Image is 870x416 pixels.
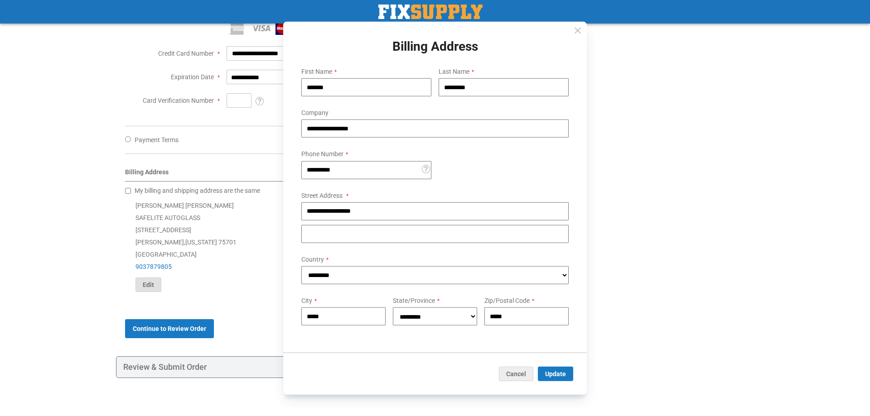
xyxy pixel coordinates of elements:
[125,167,519,182] div: Billing Address
[301,255,324,263] span: Country
[133,325,206,332] span: Continue to Review Order
[301,191,343,199] span: Street Address
[185,239,217,246] span: [US_STATE]
[301,68,332,75] span: First Name
[393,297,435,304] span: State/Province
[484,297,530,304] span: Zip/Postal Code
[135,277,161,292] button: Edit
[294,39,576,53] h1: Billing Address
[135,187,260,194] span: My billing and shipping address are the same
[275,21,296,35] img: MasterCard
[135,263,172,270] a: 9037879805
[378,5,483,19] a: store logo
[499,367,533,381] button: Cancel
[135,136,179,143] span: Payment Terms
[545,370,566,378] span: Update
[227,21,247,35] img: American Express
[125,200,519,292] div: [PERSON_NAME] [PERSON_NAME] SAFELITE AUTOGLASS [STREET_ADDRESS] [PERSON_NAME] , 75701 [GEOGRAPHIC...
[301,150,343,158] span: Phone Number
[143,97,214,104] span: Card Verification Number
[506,370,526,378] span: Cancel
[538,367,573,381] button: Update
[251,21,272,35] img: Visa
[378,5,483,19] img: Fix Industrial Supply
[301,297,312,304] span: City
[439,68,469,75] span: Last Name
[125,319,214,338] button: Continue to Review Order
[116,356,528,378] div: Review & Submit Order
[158,50,214,57] span: Credit Card Number
[171,73,214,81] span: Expiration Date
[143,281,154,288] span: Edit
[301,109,329,116] span: Company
